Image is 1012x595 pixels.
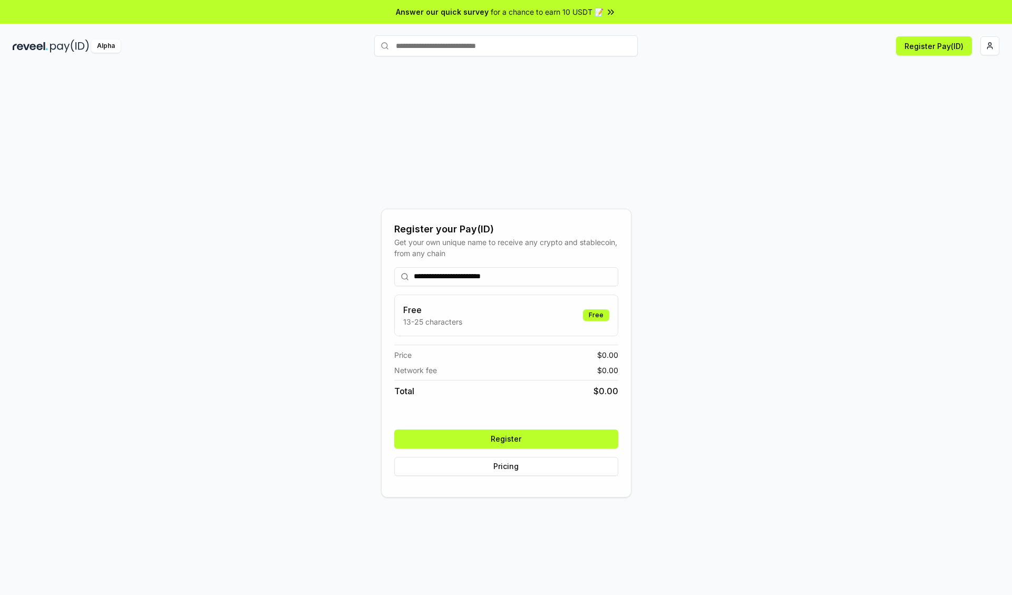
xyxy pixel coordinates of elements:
[394,349,412,360] span: Price
[597,365,618,376] span: $ 0.00
[13,40,48,53] img: reveel_dark
[394,457,618,476] button: Pricing
[394,222,618,237] div: Register your Pay(ID)
[491,6,604,17] span: for a chance to earn 10 USDT 📝
[396,6,489,17] span: Answer our quick survey
[583,309,609,321] div: Free
[394,237,618,259] div: Get your own unique name to receive any crypto and stablecoin, from any chain
[50,40,89,53] img: pay_id
[403,316,462,327] p: 13-25 characters
[394,430,618,448] button: Register
[403,304,462,316] h3: Free
[593,385,618,397] span: $ 0.00
[394,385,414,397] span: Total
[896,36,972,55] button: Register Pay(ID)
[597,349,618,360] span: $ 0.00
[91,40,121,53] div: Alpha
[394,365,437,376] span: Network fee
